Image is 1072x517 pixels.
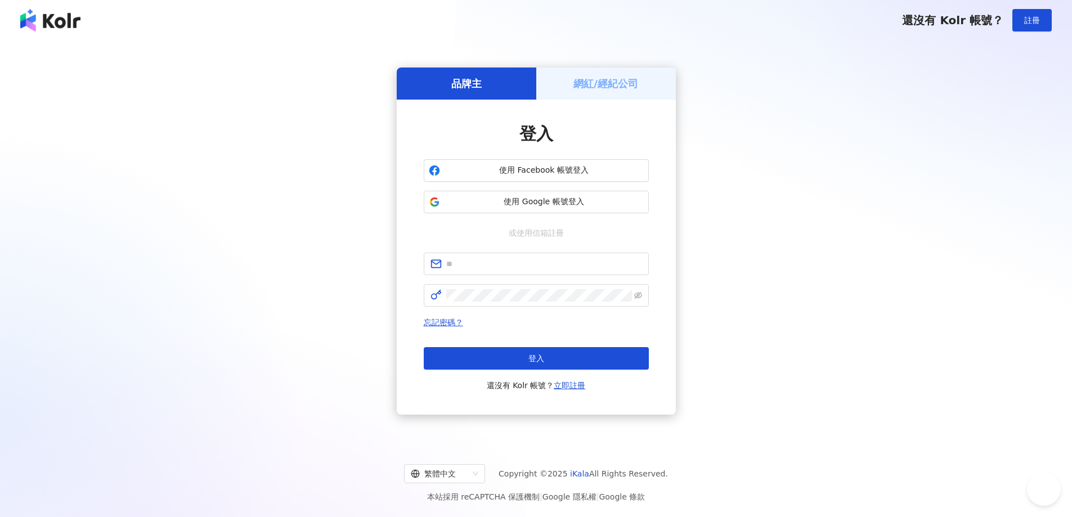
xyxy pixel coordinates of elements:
[20,9,80,32] img: logo
[540,492,542,501] span: |
[570,469,589,478] a: iKala
[599,492,645,501] a: Google 條款
[1012,9,1052,32] button: 註冊
[424,347,649,370] button: 登入
[424,191,649,213] button: 使用 Google 帳號登入
[528,354,544,363] span: 登入
[554,381,585,390] a: 立即註冊
[1024,16,1040,25] span: 註冊
[424,318,463,327] a: 忘記密碼？
[445,196,644,208] span: 使用 Google 帳號登入
[542,492,596,501] a: Google 隱私權
[596,492,599,501] span: |
[519,124,553,143] span: 登入
[501,227,572,239] span: 或使用信箱註冊
[427,490,645,503] span: 本站採用 reCAPTCHA 保護機制
[451,77,482,91] h5: 品牌主
[445,165,644,176] span: 使用 Facebook 帳號登入
[424,159,649,182] button: 使用 Facebook 帳號登入
[499,467,668,480] span: Copyright © 2025 All Rights Reserved.
[1027,472,1061,506] iframe: Help Scout Beacon - Open
[634,291,642,299] span: eye-invisible
[902,14,1003,27] span: 還沒有 Kolr 帳號？
[411,465,468,483] div: 繁體中文
[573,77,638,91] h5: 網紅/經紀公司
[487,379,586,392] span: 還沒有 Kolr 帳號？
